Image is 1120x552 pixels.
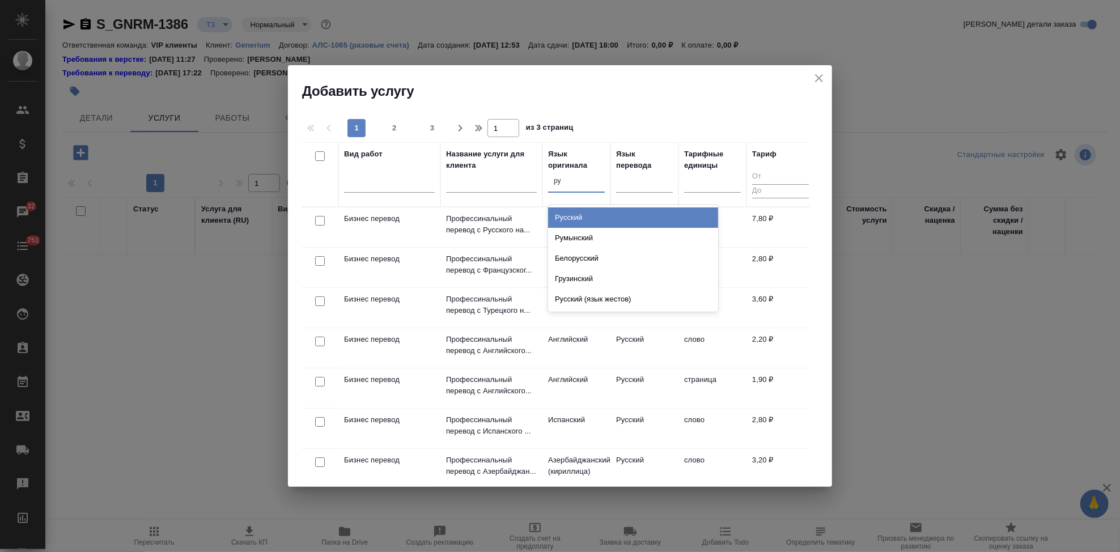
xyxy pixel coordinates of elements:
td: Русский [542,207,610,247]
p: Бизнес перевод [344,213,435,224]
td: Русский [610,368,678,408]
td: слово [678,409,746,448]
p: Профессинальный перевод с Английского... [446,334,537,356]
div: Русский [548,207,718,228]
td: 2,20 ₽ [746,328,814,368]
td: Русский [610,449,678,489]
td: слово [678,449,746,489]
td: 2,80 ₽ [746,248,814,287]
div: Тарифные единицы [684,148,741,171]
td: Испанский [542,409,610,448]
p: Бизнес перевод [344,253,435,265]
p: Бизнес перевод [344,294,435,305]
input: До [752,184,809,198]
button: 2 [385,119,404,137]
p: Профессинальный перевод с Азербайджан... [446,455,537,477]
td: 3,20 ₽ [746,449,814,489]
p: Бизнес перевод [344,414,435,426]
p: Профессинальный перевод с Турецкого н... [446,294,537,316]
td: 3,60 ₽ [746,288,814,328]
td: Русский [610,409,678,448]
span: 3 [423,122,442,134]
div: Грузинский [548,269,718,289]
button: close [811,70,828,87]
h2: Добавить услугу [302,82,832,100]
td: Английский [542,328,610,368]
div: Тариф [752,148,777,160]
span: 2 [385,122,404,134]
td: Азербайджанский (кириллица) [542,449,610,489]
div: Румынский [548,228,718,248]
p: Бизнес перевод [344,334,435,345]
div: Язык оригинала [548,148,605,171]
div: Белорусский [548,248,718,269]
div: Название услуги для клиента [446,148,537,171]
span: из 3 страниц [526,121,574,137]
div: Язык перевода [616,148,673,171]
td: 1,90 ₽ [746,368,814,408]
p: Профессинальный перевод с Английского... [446,374,537,397]
p: Бизнес перевод [344,455,435,466]
div: Русский (язык жестов) [548,289,718,309]
td: Турецкий [542,288,610,328]
p: Профессинальный перевод с Русского на... [446,213,537,236]
td: 7,80 ₽ [746,207,814,247]
td: Русский [610,328,678,368]
td: Французский [542,248,610,287]
td: слово [678,328,746,368]
p: Бизнес перевод [344,374,435,385]
input: От [752,170,809,184]
td: 2,80 ₽ [746,409,814,448]
p: Профессинальный перевод с Французског... [446,253,537,276]
div: Вид работ [344,148,383,160]
p: Профессинальный перевод с Испанского ... [446,414,537,437]
td: страница [678,368,746,408]
td: Английский [542,368,610,408]
button: 3 [423,119,442,137]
